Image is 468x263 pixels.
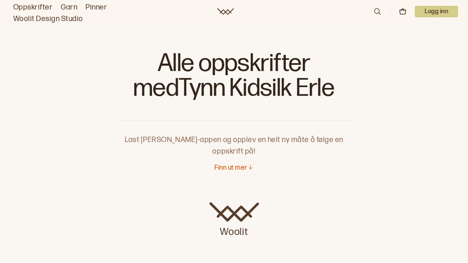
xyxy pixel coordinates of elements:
[214,164,253,173] button: Finn ut mer
[209,202,259,239] a: Woolit
[209,202,259,222] img: Woolit
[117,50,351,107] h1: Alle oppskrifter med Tynn Kidsilk Erle
[86,2,107,13] a: Pinner
[217,8,234,15] a: Woolit
[13,13,83,25] a: Woolit Design Studio
[13,2,52,13] a: Oppskrifter
[415,6,458,17] button: User dropdown
[117,121,351,157] p: Last [PERSON_NAME]-appen og opplev en helt ny måte å følge en oppskrift på!
[209,222,259,239] p: Woolit
[214,164,247,173] p: Finn ut mer
[61,2,77,13] a: Garn
[415,6,458,17] p: Logg inn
